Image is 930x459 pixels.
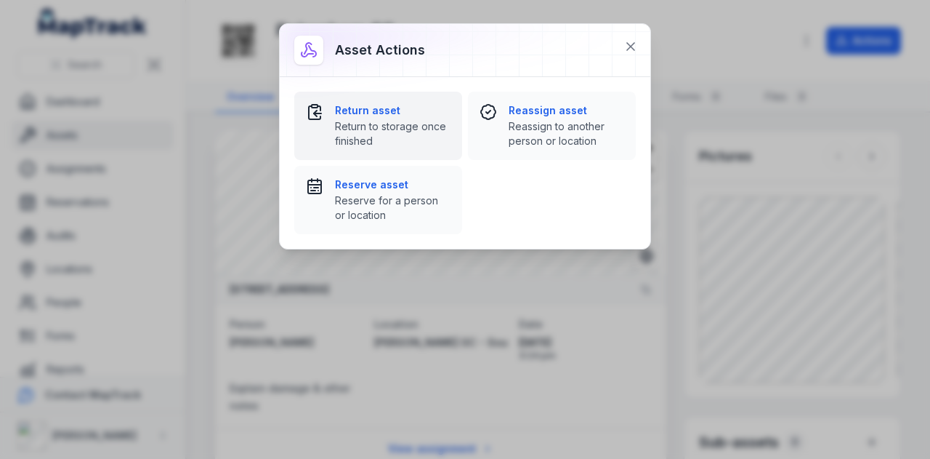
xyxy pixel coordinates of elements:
[335,103,450,118] strong: Return asset
[468,92,636,160] button: Reassign assetReassign to another person or location
[509,103,624,118] strong: Reassign asset
[509,119,624,148] span: Reassign to another person or location
[335,193,450,223] span: Reserve for a person or location
[335,40,425,60] h3: Asset actions
[294,166,462,234] button: Reserve assetReserve for a person or location
[335,119,450,148] span: Return to storage once finished
[294,92,462,160] button: Return assetReturn to storage once finished
[335,177,450,192] strong: Reserve asset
